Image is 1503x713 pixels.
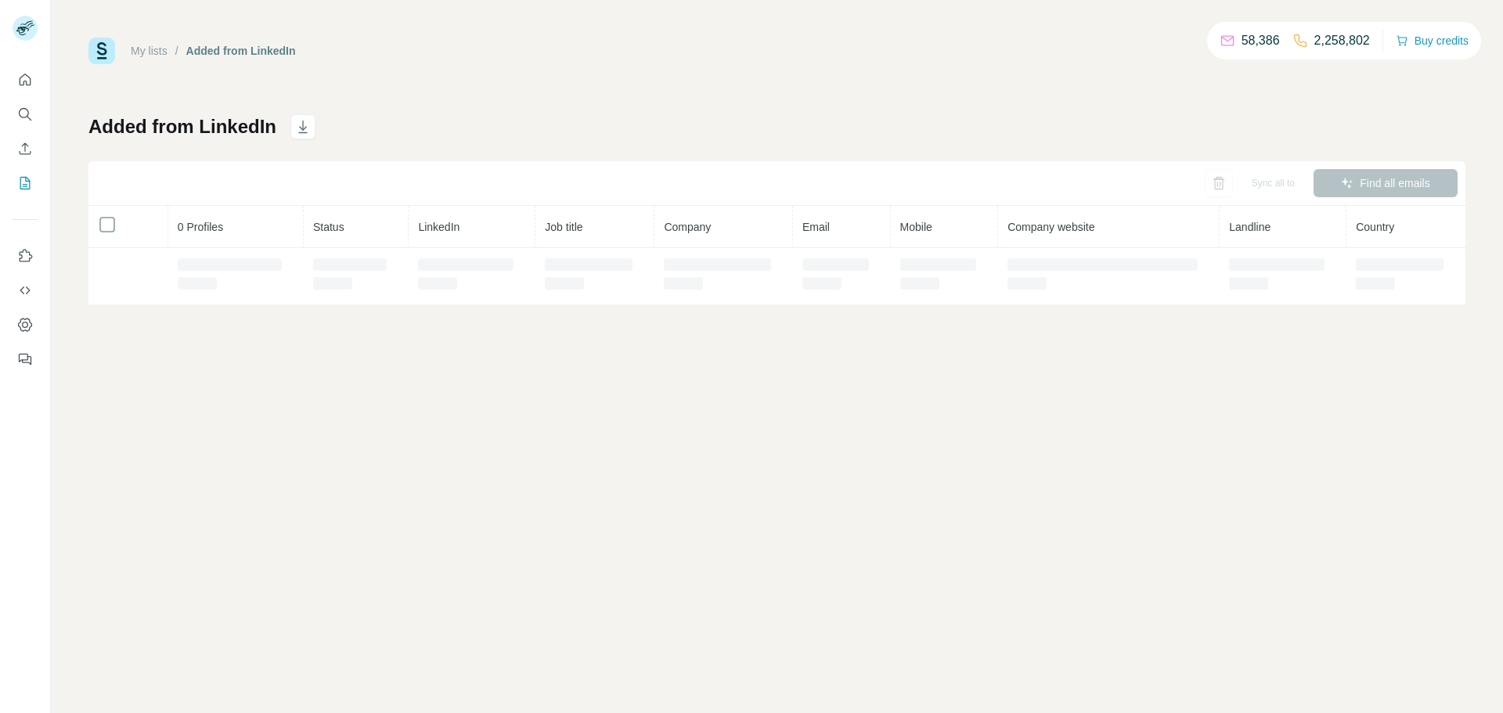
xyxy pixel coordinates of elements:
[1007,221,1094,233] span: Company website
[131,45,168,57] a: My lists
[178,221,223,233] span: 0 Profiles
[186,43,296,59] div: Added from LinkedIn
[13,345,38,373] button: Feedback
[1242,31,1280,50] p: 58,386
[313,221,344,233] span: Status
[900,221,932,233] span: Mobile
[88,114,276,139] h1: Added from LinkedIn
[13,135,38,163] button: Enrich CSV
[88,38,115,64] img: Surfe Logo
[1356,221,1394,233] span: Country
[1396,30,1469,52] button: Buy credits
[13,311,38,339] button: Dashboard
[664,221,711,233] span: Company
[1314,31,1370,50] p: 2,258,802
[802,221,830,233] span: Email
[13,276,38,304] button: Use Surfe API
[545,221,582,233] span: Job title
[13,242,38,270] button: Use Surfe on LinkedIn
[13,100,38,128] button: Search
[175,43,178,59] li: /
[13,66,38,94] button: Quick start
[1229,221,1271,233] span: Landline
[13,169,38,197] button: My lists
[418,221,460,233] span: LinkedIn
